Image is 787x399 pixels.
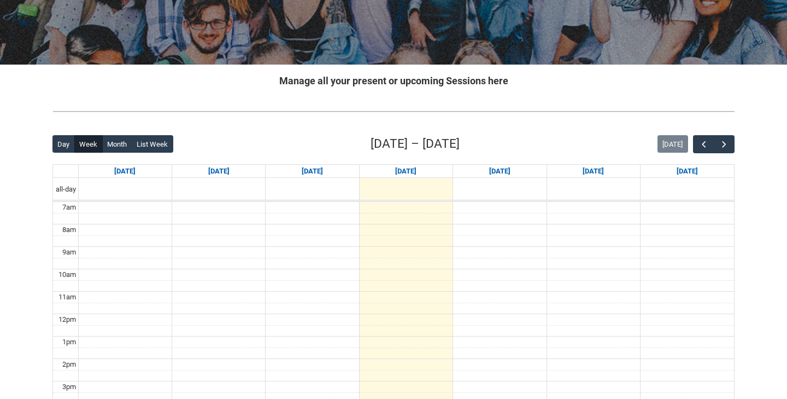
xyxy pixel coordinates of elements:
[60,381,78,392] div: 3pm
[371,135,460,153] h2: [DATE] – [DATE]
[674,165,700,178] a: Go to September 13, 2025
[487,165,513,178] a: Go to September 11, 2025
[74,135,103,153] button: Week
[60,202,78,213] div: 7am
[52,135,75,153] button: Day
[56,292,78,303] div: 11am
[657,135,688,153] button: [DATE]
[52,73,735,88] h2: Manage all your present or upcoming Sessions here
[206,165,232,178] a: Go to September 8, 2025
[60,337,78,348] div: 1pm
[56,269,78,280] div: 10am
[299,165,325,178] a: Go to September 9, 2025
[54,184,78,195] span: all-day
[60,224,78,235] div: 8am
[56,314,78,325] div: 12pm
[132,135,173,153] button: List Week
[60,359,78,370] div: 2pm
[60,247,78,258] div: 9am
[393,165,419,178] a: Go to September 10, 2025
[52,106,735,117] img: REDU_GREY_LINE
[102,135,132,153] button: Month
[693,135,714,153] button: Previous Week
[714,135,735,153] button: Next Week
[112,165,138,178] a: Go to September 7, 2025
[580,165,606,178] a: Go to September 12, 2025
